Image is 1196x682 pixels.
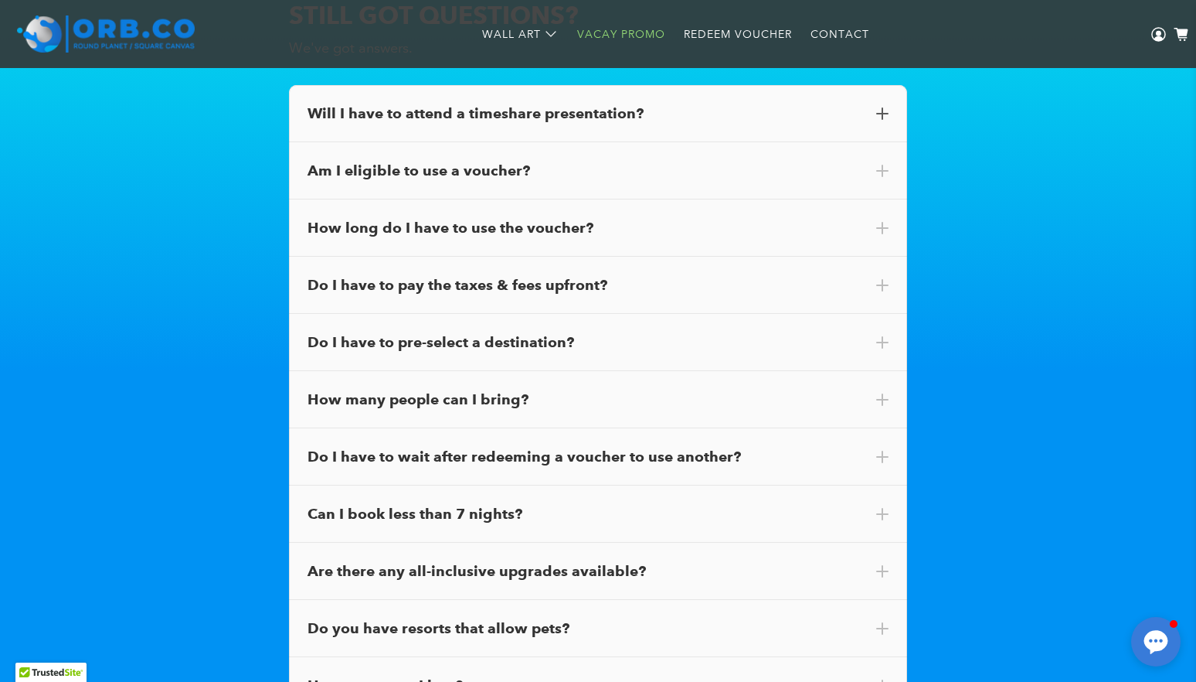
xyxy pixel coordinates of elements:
div: Do I have to wait after redeeming a voucher to use another? [307,447,889,467]
a: Redeem Voucher [674,14,801,55]
div: Do I have to pre-select a destination? [289,314,907,371]
div: Do I have to pay the taxes & fees upfront? [289,257,907,314]
div: Am I eligible to use a voucher? [307,161,889,181]
div: Do I have to wait after redeeming a voucher to use another? [289,428,907,486]
div: Can I book less than 7 nights? [289,486,907,543]
div: Am I eligible to use a voucher? [289,142,907,199]
div: Do I have to pre-select a destination? [307,332,889,353]
div: Are there any all-inclusive upgrades available? [289,543,907,600]
div: How many people can I bring? [289,371,907,428]
div: How long do I have to use the voucher? [307,218,889,238]
button: Open chat window [1131,617,1181,667]
div: Can I book less than 7 nights? [307,504,889,524]
a: Vacay Promo [568,14,674,55]
div: How many people can I bring? [307,390,889,410]
div: Do you have resorts that allow pets? [289,600,907,657]
div: Will I have to attend a timeshare presentation? [289,85,907,142]
div: Do you have resorts that allow pets? [307,619,889,639]
a: Wall Art [473,14,568,55]
div: Do I have to pay the taxes & fees upfront? [307,275,889,295]
div: How long do I have to use the voucher? [289,199,907,257]
div: Will I have to attend a timeshare presentation? [307,104,889,124]
a: Contact [801,14,878,55]
div: Are there any all-inclusive upgrades available? [307,561,889,581]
